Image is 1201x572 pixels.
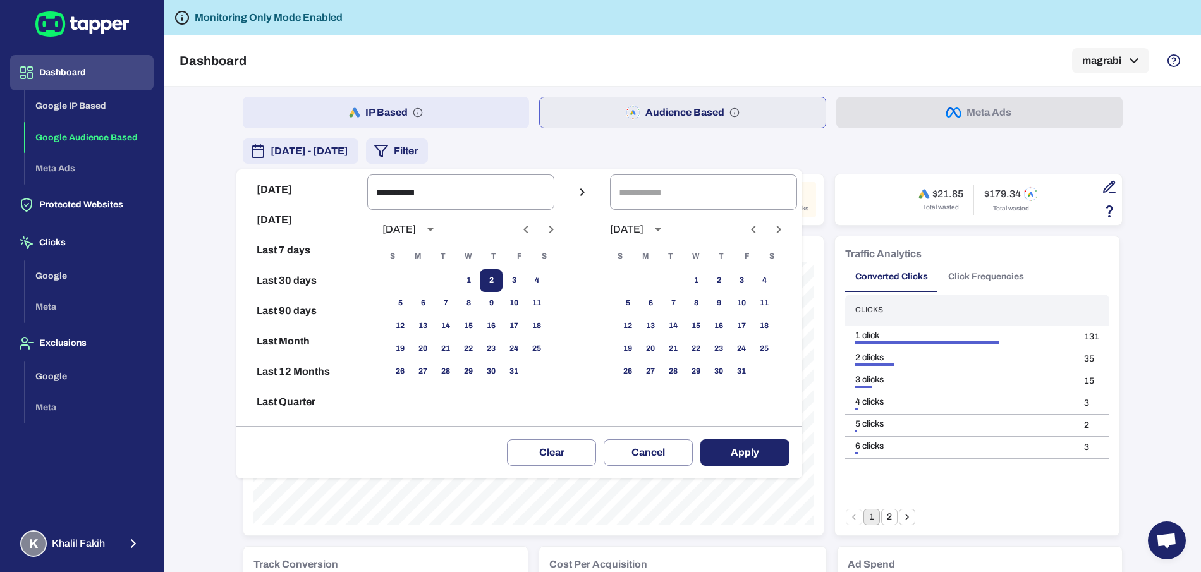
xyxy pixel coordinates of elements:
button: 12 [389,315,412,338]
div: [DATE] [382,223,416,236]
button: 26 [389,360,412,383]
span: Thursday [710,244,733,269]
span: Thursday [482,244,505,269]
button: 21 [662,338,685,360]
button: calendar view is open, switch to year view [647,219,669,240]
span: Saturday [760,244,783,269]
button: 2 [480,269,503,292]
button: 25 [753,338,776,360]
button: 9 [480,292,503,315]
button: 18 [525,315,548,338]
span: Friday [735,244,758,269]
button: 18 [753,315,776,338]
button: 23 [480,338,503,360]
button: 7 [662,292,685,315]
button: 24 [503,338,525,360]
button: 4 [753,269,776,292]
button: 2 [707,269,730,292]
button: 8 [457,292,480,315]
button: 19 [389,338,412,360]
button: Apply [700,439,789,466]
span: Monday [406,244,429,269]
span: Tuesday [659,244,682,269]
button: 1 [457,269,480,292]
button: Clear [507,439,596,466]
button: 19 [616,338,639,360]
div: Open chat [1148,521,1186,559]
button: Previous month [515,219,537,240]
button: 3 [730,269,753,292]
span: Wednesday [685,244,707,269]
button: 20 [412,338,434,360]
button: 10 [730,292,753,315]
button: Last 90 days [241,296,362,326]
button: 7 [434,292,457,315]
button: 29 [457,360,480,383]
button: 5 [616,292,639,315]
button: 14 [434,315,457,338]
span: Tuesday [432,244,454,269]
button: 10 [503,292,525,315]
button: 27 [639,360,662,383]
span: Saturday [533,244,556,269]
button: [DATE] [241,205,362,235]
button: 9 [707,292,730,315]
button: 29 [685,360,707,383]
button: Last 7 days [241,235,362,265]
div: [DATE] [610,223,643,236]
button: Previous month [743,219,764,240]
button: 11 [753,292,776,315]
button: 31 [503,360,525,383]
button: Reset [241,417,362,447]
button: calendar view is open, switch to year view [420,219,441,240]
button: 28 [434,360,457,383]
button: 16 [707,315,730,338]
button: 16 [480,315,503,338]
button: Last 30 days [241,265,362,296]
button: 24 [730,338,753,360]
button: 5 [389,292,412,315]
button: Cancel [604,439,693,466]
button: 26 [616,360,639,383]
button: 6 [639,292,662,315]
button: 15 [457,315,480,338]
button: 27 [412,360,434,383]
span: Wednesday [457,244,480,269]
button: 1 [685,269,707,292]
button: 13 [412,315,434,338]
button: 30 [707,360,730,383]
button: 14 [662,315,685,338]
button: 17 [730,315,753,338]
button: Last Month [241,326,362,356]
span: Sunday [381,244,404,269]
button: Next month [768,219,789,240]
span: Sunday [609,244,631,269]
button: 21 [434,338,457,360]
button: 11 [525,292,548,315]
button: 22 [457,338,480,360]
button: 15 [685,315,707,338]
button: 28 [662,360,685,383]
button: 8 [685,292,707,315]
button: Last 12 Months [241,356,362,387]
button: Next month [540,219,562,240]
button: [DATE] [241,174,362,205]
button: 4 [525,269,548,292]
button: 22 [685,338,707,360]
button: Last Quarter [241,387,362,417]
button: 13 [639,315,662,338]
button: 31 [730,360,753,383]
button: 17 [503,315,525,338]
span: Monday [634,244,657,269]
button: 6 [412,292,434,315]
button: 25 [525,338,548,360]
button: 3 [503,269,525,292]
button: 20 [639,338,662,360]
button: 30 [480,360,503,383]
button: 23 [707,338,730,360]
button: 12 [616,315,639,338]
span: Friday [508,244,530,269]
